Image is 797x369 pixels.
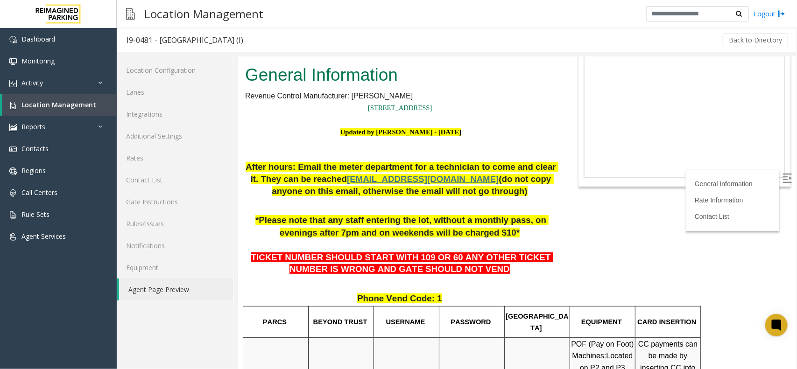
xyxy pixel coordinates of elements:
[75,261,129,269] span: BEYOND TRUST
[13,195,315,217] span: TICKET NUMBER SHOULD START WITH 109 OR 60 ANY OTHER TICKET NUMBER IS WRONG AND GATE SHOULD NOT VEND
[9,58,17,65] img: 'icon'
[399,261,458,269] span: CARD INSERTION
[117,169,233,191] a: Contact List
[268,256,330,275] span: [GEOGRAPHIC_DATA]
[117,257,233,278] a: Equipment
[457,156,491,163] a: Contact List
[343,261,384,269] span: EQUIPMENT
[21,166,46,175] span: Regions
[368,295,395,303] span: Located
[21,210,49,219] span: Rule Sets
[109,118,261,126] a: [EMAIL_ADDRESS][DOMAIN_NAME]
[9,36,17,43] img: 'icon'
[21,35,55,43] span: Dashboard
[21,100,96,109] span: Location Management
[723,33,788,47] button: Back to Directory
[34,117,315,139] span: (do not copy anyone on this email, otherwise the email will not go through)
[17,158,310,181] span: *Please note that any staff entering the lot, without a monthly pass, on evenings after 7pm and o...
[9,146,17,153] img: 'icon'
[117,103,233,125] a: Integrations
[119,278,233,300] a: Agent Page Preview
[102,71,223,79] b: Updated by [PERSON_NAME] - [DATE]
[21,144,49,153] span: Contacts
[457,123,515,131] a: General Information
[9,167,17,175] img: 'icon'
[212,261,253,269] span: PASSWORD
[9,124,17,131] img: 'icon'
[2,94,117,116] a: Location Management
[126,2,135,25] img: pageIcon
[21,122,45,131] span: Reports
[333,283,398,303] span: POF (Pay on Foot) Machines:
[9,189,17,197] img: 'icon'
[117,125,233,147] a: Additional Settings
[9,102,17,109] img: 'icon'
[148,261,187,269] span: USERNAME
[21,56,55,65] span: Monitoring
[117,59,233,81] a: Location Configuration
[9,80,17,87] img: 'icon'
[21,188,57,197] span: Call Centers
[117,147,233,169] a: Rates
[117,191,233,213] a: Gate Instructions
[21,232,66,241] span: Agent Services
[399,283,462,363] span: CC payments can be made by inserting CC into the ticket slot / Chip going 1st at [GEOGRAPHIC_DATA]
[754,9,785,19] a: Logout
[25,261,49,269] span: PARCS
[544,117,554,126] img: Open/Close Sidebar Menu
[7,6,318,30] h2: General Information
[117,81,233,103] a: Lanes
[21,78,43,87] span: Activity
[7,105,320,127] span: After hours: Email the meter department for a technician to come and clear it. They can be reached
[140,2,268,25] h3: Location Management
[109,117,261,127] span: [EMAIL_ADDRESS][DOMAIN_NAME]
[117,235,233,257] a: Notifications
[457,139,505,147] a: Rate Information
[130,47,194,55] a: [STREET_ADDRESS]
[337,307,389,327] span: on P2 and P3 elevator lobbies
[778,9,785,19] img: logout
[117,213,233,235] a: Rules/Issues
[119,237,204,246] span: Phone Vend Code: 1
[9,211,17,219] img: 'icon'
[9,233,17,241] img: 'icon'
[127,34,243,46] div: I9-0481 - [GEOGRAPHIC_DATA] (I)
[7,35,175,43] span: Revenue Control Manufacturer: [PERSON_NAME]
